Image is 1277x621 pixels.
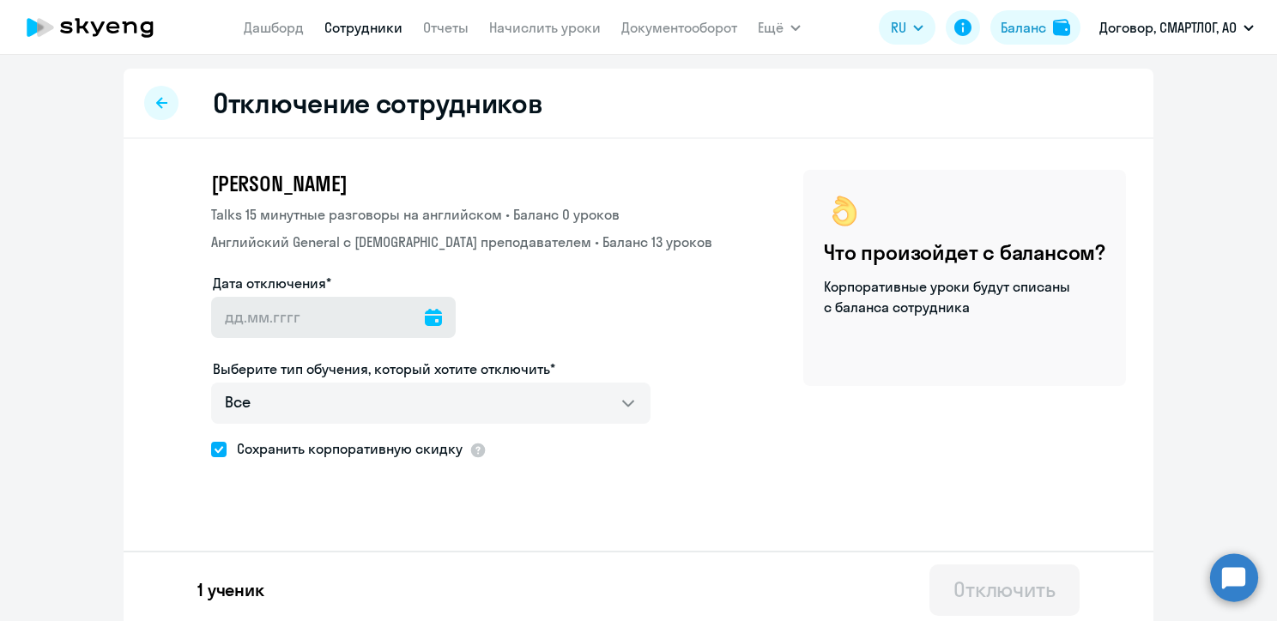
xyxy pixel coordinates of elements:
img: ok [824,190,865,232]
p: Договор, СМАРТЛОГ, АО [1099,17,1237,38]
a: Дашборд [244,19,304,36]
button: Договор, СМАРТЛОГ, АО [1091,7,1262,48]
p: Английский General с [DEMOGRAPHIC_DATA] преподавателем • Баланс 13 уроков [211,232,712,252]
span: Сохранить корпоративную скидку [227,438,463,459]
a: Сотрудники [324,19,402,36]
label: Дата отключения* [213,273,331,293]
img: balance [1053,19,1070,36]
a: Начислить уроки [489,19,601,36]
div: Отключить [953,576,1056,603]
span: [PERSON_NAME] [211,170,347,197]
label: Выберите тип обучения, который хотите отключить* [213,359,555,379]
button: Ещё [758,10,801,45]
div: Баланс [1001,17,1046,38]
p: 1 ученик [197,578,264,602]
span: Ещё [758,17,784,38]
input: дд.мм.гггг [211,297,456,338]
p: Корпоративные уроки будут списаны с баланса сотрудника [824,276,1073,317]
h4: Что произойдет с балансом? [824,238,1105,266]
button: Отключить [929,564,1080,616]
span: RU [891,17,906,38]
h2: Отключение сотрудников [213,86,542,120]
button: RU [879,10,935,45]
button: Балансbalance [990,10,1080,45]
p: Talks 15 минутные разговоры на английском • Баланс 0 уроков [211,204,712,225]
a: Отчеты [423,19,469,36]
a: Документооборот [621,19,737,36]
